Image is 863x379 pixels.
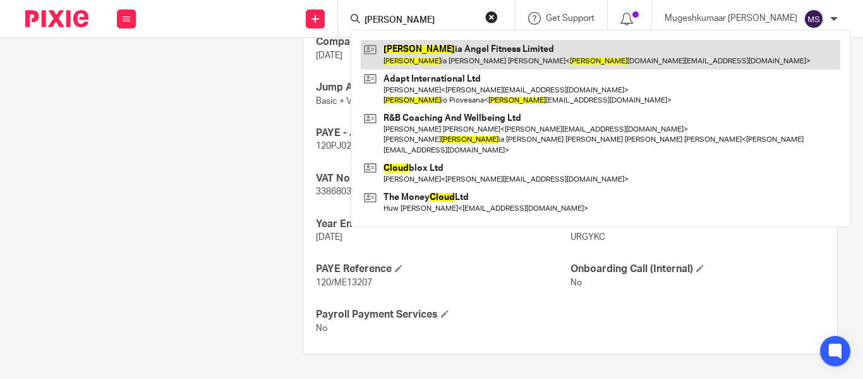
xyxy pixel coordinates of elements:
[570,233,605,242] span: URGYKC
[316,263,570,276] h4: PAYE Reference
[665,12,797,25] p: Mugeshkumaar [PERSON_NAME]
[485,11,498,23] button: Clear
[316,218,570,231] h4: Year End Date
[316,142,382,151] span: 120PJ02092101
[316,308,570,321] h4: Payroll Payment Services
[316,127,570,140] h4: PAYE - Accounts Office Ref.
[316,51,342,60] span: [DATE]
[25,10,88,27] img: Pixie
[316,97,361,106] span: Basic + VAT
[363,15,477,27] input: Search
[570,263,824,276] h4: Onboarding Call (Internal)
[316,81,570,94] h4: Jump Accounting Service
[546,14,594,23] span: Get Support
[570,278,582,287] span: No
[316,324,327,333] span: No
[804,9,824,29] img: svg%3E
[316,35,570,49] h4: Company Incorporated On
[316,278,372,287] span: 120/ME13207
[316,187,361,196] span: 338680375
[316,233,342,242] span: [DATE]
[316,172,570,185] h4: VAT No.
